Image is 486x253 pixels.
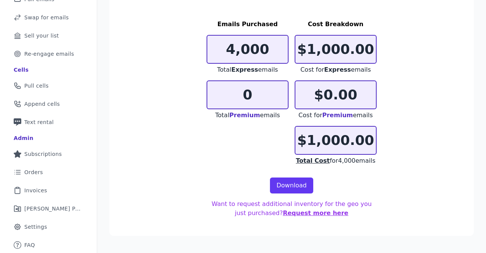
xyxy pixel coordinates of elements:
span: Total Cost [296,157,330,164]
a: Download [270,178,313,193]
p: 0 [207,87,288,102]
a: Pull cells [6,77,91,94]
a: Settings [6,218,91,235]
span: Cost for emails [300,66,371,73]
a: Swap for emails [6,9,91,26]
a: Append cells [6,96,91,112]
span: Pull cells [24,82,49,90]
a: Text rental [6,114,91,130]
div: Admin [14,134,33,142]
span: Premium [322,112,353,119]
span: Cost for emails [298,112,373,119]
h3: Emails Purchased [207,20,289,29]
a: Sell your list [6,27,91,44]
h3: Cost Breakdown [295,20,377,29]
span: [PERSON_NAME] Performance [24,205,82,212]
span: Express [231,66,258,73]
span: Total emails [215,112,280,119]
span: Re-engage emails [24,50,74,58]
span: Total emails [217,66,278,73]
a: [PERSON_NAME] Performance [6,200,91,217]
span: Invoices [24,187,47,194]
span: for 4,000 emails [296,157,375,164]
span: Settings [24,223,47,231]
p: 4,000 [207,42,288,57]
span: Text rental [24,118,54,126]
span: Subscriptions [24,150,62,158]
span: Sell your list [24,32,59,39]
span: Append cells [24,100,60,108]
button: Request more here [283,209,349,218]
a: Invoices [6,182,91,199]
p: $1,000.00 [295,133,376,148]
a: Orders [6,164,91,181]
span: Orders [24,168,43,176]
p: $0.00 [295,87,376,102]
a: Re-engage emails [6,46,91,62]
div: Cells [14,66,28,74]
p: $1,000.00 [295,42,376,57]
a: Subscriptions [6,146,91,162]
span: FAQ [24,241,35,249]
span: Express [324,66,351,73]
p: Want to request additional inventory for the geo you just purchased? [207,200,377,218]
span: Premium [229,112,260,119]
span: Swap for emails [24,14,69,21]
